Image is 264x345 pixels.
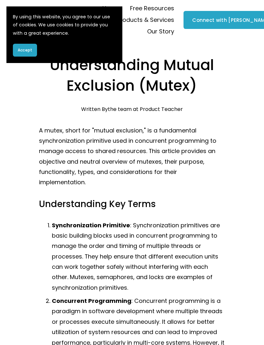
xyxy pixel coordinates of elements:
[147,26,174,37] span: Our Story
[117,15,174,25] span: Products & Services
[147,26,174,37] a: folder dropdown
[117,14,174,26] a: folder dropdown
[81,106,183,112] div: Written By
[18,47,32,53] span: Accept
[39,198,225,210] h3: Understanding Key Terms
[13,44,37,57] button: Accept
[102,3,119,14] a: Home
[52,221,130,229] strong: Synchronization Primitive
[6,6,122,63] section: Cookie banner
[108,105,183,113] a: the team at Product Teacher
[39,55,225,96] h1: Understanding Mutual Exclusion (Mutex)
[130,3,174,14] a: folder dropdown
[13,13,116,37] p: By using this website, you agree to our use of cookies. We use cookies to provide you with a grea...
[130,3,174,14] span: Free Resources
[39,125,225,188] p: A mutex, short for "mutual exclusion," is a fundamental synchronization primitive used in concurr...
[52,297,131,305] strong: Concurrent Programming
[52,220,225,293] p: : Synchronization primitives are basic building blocks used in concurrent programming to manage t...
